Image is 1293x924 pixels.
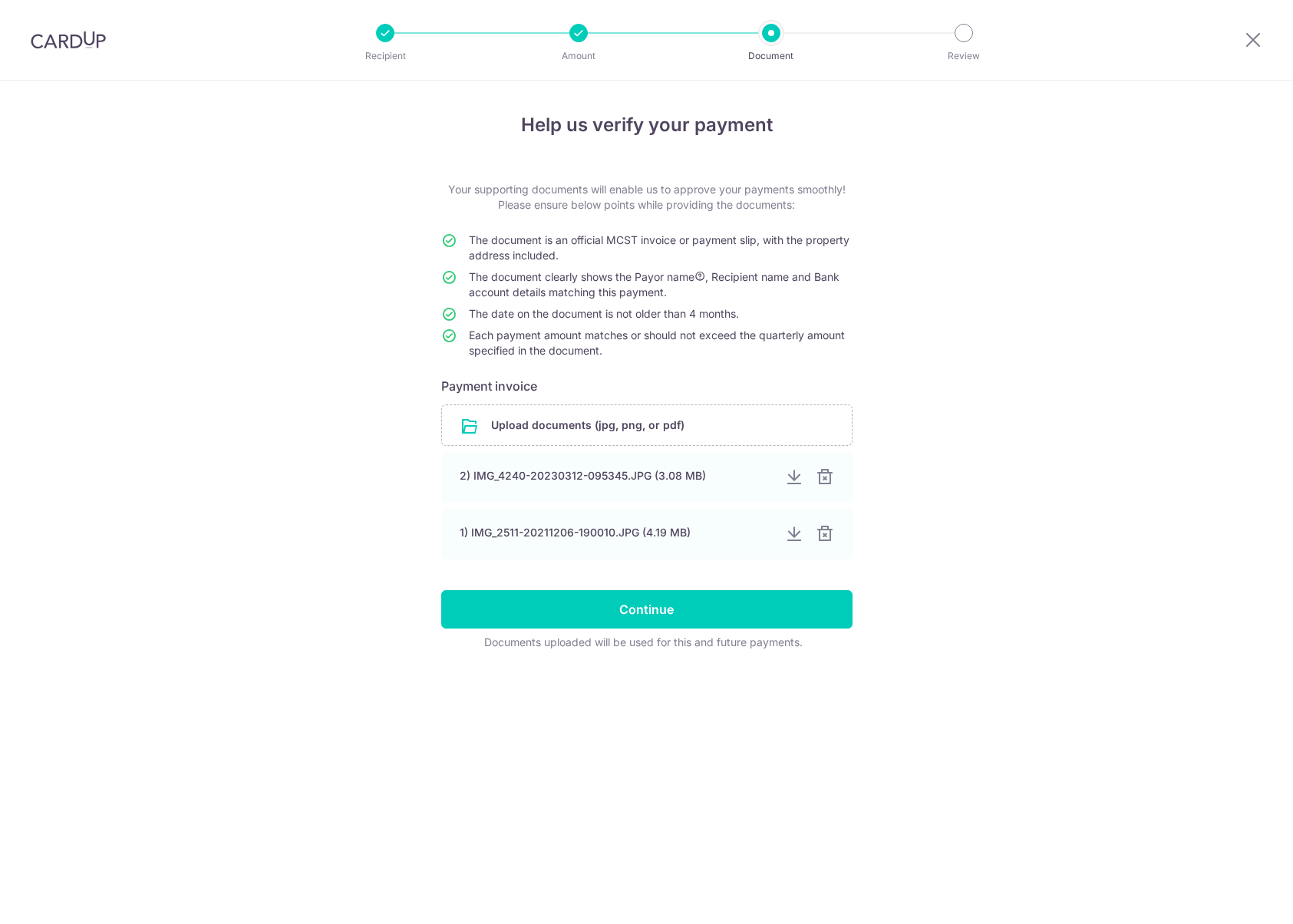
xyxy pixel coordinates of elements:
[469,307,739,320] span: The date on the document is not older than 4 months.
[469,270,839,299] span: The document clearly shows the Payor name , Recipient name and Bank account details matching this...
[441,404,853,446] div: Upload documents (jpg, png, or pdf)
[907,48,1021,64] p: Review
[441,590,853,629] input: Continue
[441,182,853,213] p: Your supporting documents will enable us to approve your payments smoothly! Please ensure below p...
[31,31,106,49] img: CardUp
[460,468,773,483] div: 2) IMG_4240-20230312-095345.JPG (3.08 MB)
[714,48,828,64] p: Document
[441,111,853,139] h4: Help us verify your payment
[441,377,853,395] h6: Payment invoice
[328,48,442,64] p: Recipient
[522,48,635,64] p: Amount
[460,525,773,540] div: 1) IMG_2511-20211206-190010.JPG (4.19 MB)
[469,233,849,262] span: The document is an official MCST invoice or payment slip, with the property address included.
[469,328,845,357] span: Each payment amount matches or should not exceed the quarterly amount specified in the document.
[441,635,846,650] div: Documents uploaded will be used for this and future payments.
